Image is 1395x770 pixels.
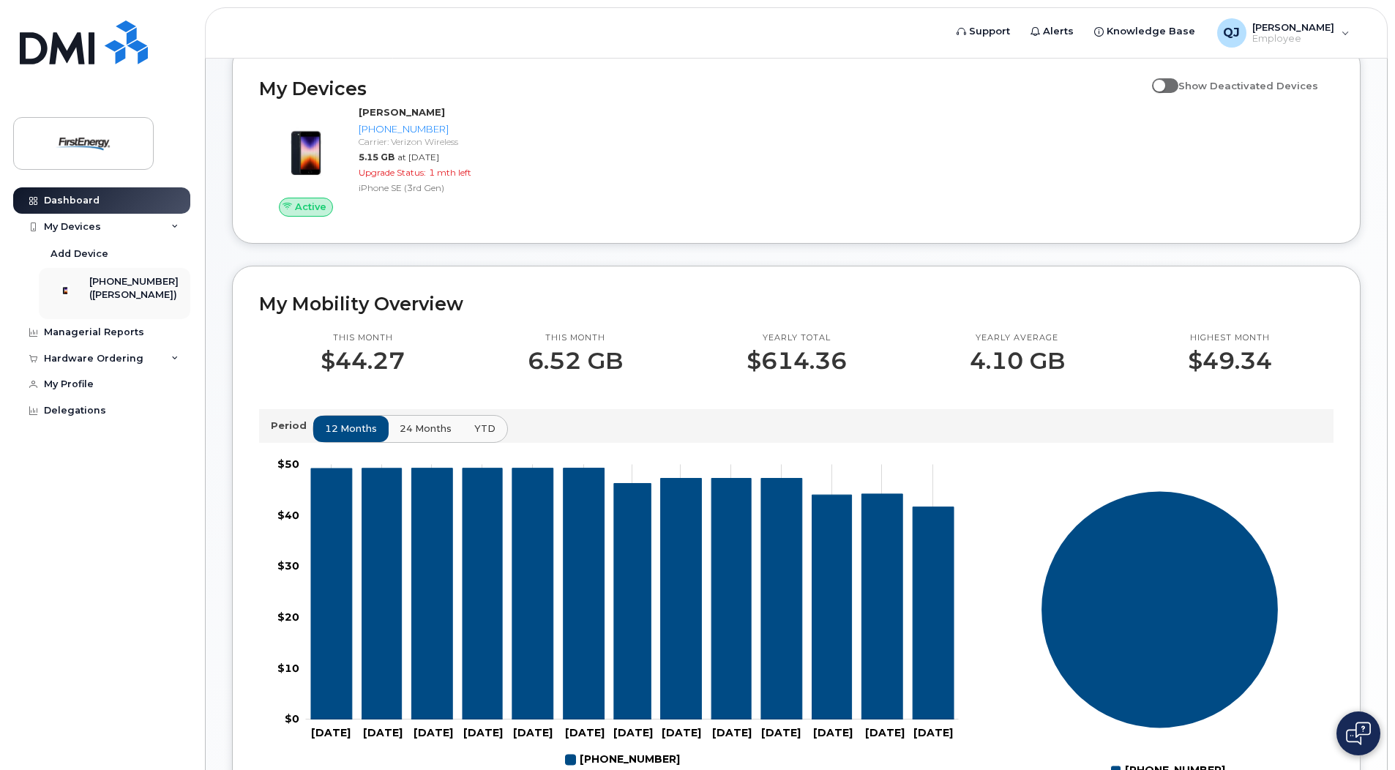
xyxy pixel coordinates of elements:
[970,348,1065,374] p: 4.10 GB
[747,332,847,344] p: Yearly total
[359,167,426,178] span: Upgrade Status:
[1107,24,1195,39] span: Knowledge Base
[359,106,445,118] strong: [PERSON_NAME]
[970,332,1065,344] p: Yearly average
[813,727,853,740] tspan: [DATE]
[277,509,299,522] tspan: $40
[528,332,623,344] p: This month
[397,152,439,162] span: at [DATE]
[359,152,394,162] span: 5.15 GB
[259,105,515,217] a: Active[PERSON_NAME][PHONE_NUMBER]Carrier: Verizon Wireless5.15 GBat [DATE]Upgrade Status:1 mth le...
[295,200,326,214] span: Active
[1188,332,1272,344] p: Highest month
[277,560,299,573] tspan: $30
[359,135,509,148] div: Carrier: Verizon Wireless
[761,727,801,740] tspan: [DATE]
[400,422,452,436] span: 24 months
[463,727,503,740] tspan: [DATE]
[271,113,341,183] img: image20231002-3703462-1angbar.jpeg
[277,610,299,624] tspan: $20
[259,293,1334,315] h2: My Mobility Overview
[271,419,313,433] p: Period
[969,24,1010,39] span: Support
[311,468,954,719] g: 484-878-1326
[414,727,453,740] tspan: [DATE]
[946,17,1020,46] a: Support
[1346,722,1371,745] img: Open chat
[1084,17,1205,46] a: Knowledge Base
[1178,80,1318,91] span: Show Deactivated Devices
[1152,72,1164,83] input: Show Deactivated Devices
[1252,21,1334,33] span: [PERSON_NAME]
[712,727,752,740] tspan: [DATE]
[1207,18,1360,48] div: Quattrini, John
[513,727,553,740] tspan: [DATE]
[1188,348,1272,374] p: $49.34
[1020,17,1084,46] a: Alerts
[277,662,299,675] tspan: $10
[613,727,653,740] tspan: [DATE]
[359,122,509,136] div: [PHONE_NUMBER]
[865,727,905,740] tspan: [DATE]
[565,727,605,740] tspan: [DATE]
[321,332,405,344] p: This month
[1252,33,1334,45] span: Employee
[321,348,405,374] p: $44.27
[285,713,299,726] tspan: $0
[363,727,403,740] tspan: [DATE]
[359,182,509,194] div: iPhone SE (3rd Gen)
[1223,24,1240,42] span: QJ
[662,727,701,740] tspan: [DATE]
[1041,491,1279,729] g: Series
[913,727,953,740] tspan: [DATE]
[259,78,1145,100] h2: My Devices
[277,458,299,471] tspan: $50
[474,422,495,436] span: YTD
[1043,24,1074,39] span: Alerts
[528,348,623,374] p: 6.52 GB
[311,727,351,740] tspan: [DATE]
[747,348,847,374] p: $614.36
[429,167,471,178] span: 1 mth left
